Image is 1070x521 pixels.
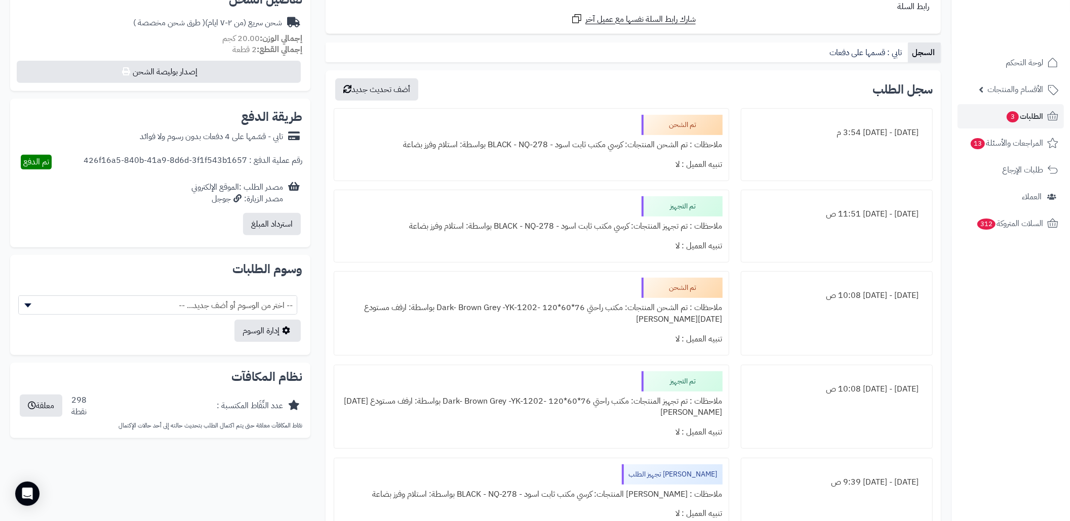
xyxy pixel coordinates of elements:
span: -- اختر من الوسوم أو أضف جديد... -- [19,296,297,315]
a: لوحة التحكم [958,51,1064,75]
button: استرداد المبلغ [243,213,301,235]
span: تم الدفع [23,156,49,168]
span: الأقسام والمنتجات [987,82,1043,97]
h2: وسوم الطلبات [18,263,302,275]
span: 312 [977,219,996,230]
div: رقم عملية الدفع : 426f16a5-840b-41a9-8d6d-3f1f543b1657 [84,155,302,169]
div: مصدر الزيارة: جوجل [191,193,283,205]
span: 3 [1007,111,1019,122]
a: العملاء [958,185,1064,209]
div: تابي - قسّمها على 4 دفعات بدون رسوم ولا فوائد [140,131,283,143]
div: ملاحظات : تم الشحن المنتجات: كرسي مكتب ثابت اسود - BLACK - NQ-278 بواسطة: استلام وفرز بضاعة [340,135,723,155]
small: 20.00 كجم [222,32,302,45]
a: المراجعات والأسئلة13 [958,131,1064,155]
div: تنبيه العميل : لا [340,155,723,175]
h3: سجل الطلب [873,83,933,96]
span: السلات المتروكة [976,216,1043,231]
div: رابط السلة [330,1,937,13]
a: تابي : قسمها على دفعات [825,42,908,63]
div: Open Intercom Messenger [15,482,39,506]
button: إصدار بوليصة الشحن [17,61,301,83]
button: أضف تحديث جديد [335,78,418,101]
small: 2 قطعة [232,44,302,56]
div: تنبيه العميل : لا [340,236,723,256]
div: [DATE] - [DATE] 10:08 ص [747,379,926,399]
div: تم الشحن [642,278,723,298]
span: -- اختر من الوسوم أو أضف جديد... -- [18,295,297,315]
span: العملاء [1022,190,1042,204]
div: ملاحظات : تم تجهيز المنتجات: مكتب راحتي 76*60*120 -Dark- Brown Grey -YK-1202 بواسطة: ارفف مستودع ... [340,392,723,423]
img: logo-2.png [1001,25,1060,46]
span: طلبات الإرجاع [1002,163,1043,177]
div: تم الشحن [642,115,723,135]
a: شارك رابط السلة نفسها مع عميل آخر [571,13,696,25]
div: ملاحظات : [PERSON_NAME] المنتجات: كرسي مكتب ثابت اسود - BLACK - NQ-278 بواسطة: استلام وفرز بضاعة [340,485,723,504]
a: الطلبات3 [958,104,1064,128]
span: ( طرق شحن مخصصة ) [133,17,205,29]
span: المراجعات والأسئلة [970,136,1043,150]
span: لوحة التحكم [1006,56,1043,70]
div: عدد النِّقَاط المكتسبة : [217,400,283,412]
div: تنبيه العميل : لا [340,422,723,442]
strong: إجمالي القطع: [257,44,302,56]
span: شارك رابط السلة نفسها مع عميل آخر [585,14,696,25]
div: [DATE] - [DATE] 11:51 ص [747,204,926,224]
div: ملاحظات : تم الشحن المنتجات: مكتب راحتي 76*60*120 -Dark- Brown Grey -YK-1202 بواسطة: ارفف مستودع ... [340,298,723,329]
div: تنبيه العميل : لا [340,329,723,349]
span: 13 [971,138,985,149]
div: شحن سريع (من ٢-٧ ايام) [133,17,282,29]
div: 298 [71,395,87,418]
p: نقاط المكافآت معلقة حتى يتم اكتمال الطلب بتحديث حالته إلى أحد حالات الإكتمال [18,421,302,430]
div: [DATE] - [DATE] 3:54 م [747,123,926,143]
div: تم التجهيز [642,371,723,392]
span: الطلبات [1006,109,1043,123]
div: مصدر الطلب :الموقع الإلكتروني [191,182,283,205]
strong: إجمالي الوزن: [260,32,302,45]
button: معلقة [20,395,62,417]
div: ملاحظات : تم تجهيز المنتجات: كرسي مكتب ثابت اسود - BLACK - NQ-278 بواسطة: استلام وفرز بضاعة [340,216,723,236]
a: السجل [908,42,941,63]
div: تم التجهيز [642,196,723,216]
a: طلبات الإرجاع [958,158,1064,182]
a: السلات المتروكة312 [958,211,1064,236]
div: نقطة [71,406,87,418]
div: [DATE] - [DATE] 9:39 ص [747,472,926,492]
h2: طريقة الدفع [241,111,302,123]
a: إدارة الوسوم [234,320,301,342]
div: [PERSON_NAME] تجهيز الطلب [622,464,723,485]
div: [DATE] - [DATE] 10:08 ص [747,286,926,306]
h2: نظام المكافآت [18,371,302,383]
